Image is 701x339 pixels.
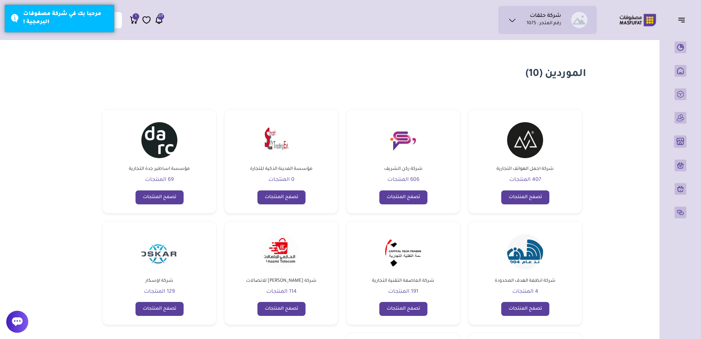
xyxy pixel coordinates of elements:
a: شركة الحازمى للاتصالات شركة [PERSON_NAME] للاتصالات 114 المنتجات [245,230,318,296]
p: رقم المتجر : 1075 [527,20,561,28]
span: 69 المنتجات [145,177,174,183]
img: شركة الحازمى للاتصالات [263,234,299,270]
div: مرحبا بك في شركة مصفوفات البرمجية ! [23,10,109,27]
span: شركة ركن الشريف [383,165,424,173]
span: 277 [158,13,163,20]
span: 606 المنتجات [387,177,419,183]
img: شركة العاصمة التقنية التجارية [385,234,421,270]
img: شركة اجمل الهواتف التجارية [507,122,543,158]
h1: شركة حلقات [530,13,561,20]
a: تصفح المنتجات [379,302,427,316]
a: 277 [155,15,163,25]
span: مؤسسة المدينة الذكية للتجارة [249,165,314,173]
a: شركة انظمة الهدف المحدودة شركة انظمة الهدف المحدودة 4 المنتجات [493,230,557,296]
span: 4 المنتجات [512,289,538,295]
a: شركة العاصمة التقنية التجارية شركة العاصمة التقنية التجارية 191 المنتجات [371,230,436,296]
span: شركة انظمة الهدف المحدودة [493,277,557,285]
a: شركة ركن الشريف شركة ركن الشريف 606 المنتجات [381,118,425,185]
a: تصفح المنتجات [257,190,306,204]
a: مؤسسة اساطير جدة التجارية مؤسسة اساطير جدة التجارية 69 المنتجات [127,118,191,185]
h1: الموردين (10) [525,68,586,81]
span: شركة اوسكار [144,277,175,285]
img: شركة اوسكار [141,234,177,270]
img: مؤسسة اساطير جدة التجارية [141,122,177,158]
a: تصفح المنتجات [379,190,427,204]
span: 0 المنتجات [268,177,295,183]
img: مؤسسة المدينة الذكية للتجارة [263,122,299,158]
span: 191 المنتجات [388,289,418,295]
img: شركة حلقات [571,12,588,28]
a: 1 [130,15,138,25]
a: تصفح المنتجات [135,302,184,316]
span: 1 [135,13,137,20]
a: شركة اوسكار شركة اوسكار 129 المنتجات [137,230,181,296]
a: تصفح المنتجات [135,190,184,204]
a: شركة اجمل الهواتف التجارية شركة اجمل الهواتف التجارية 407 المنتجات [495,118,555,185]
a: تصفح المنتجات [501,190,549,204]
span: مؤسسة اساطير جدة التجارية [127,165,191,173]
span: 129 المنتجات [144,289,175,295]
span: شركة [PERSON_NAME] للاتصالات [245,277,318,285]
span: شركة العاصمة التقنية التجارية [371,277,436,285]
span: 407 المنتجات [509,177,541,183]
img: Logo [614,13,661,27]
span: شركة اجمل الهواتف التجارية [495,165,555,173]
a: مؤسسة المدينة الذكية للتجارة مؤسسة المدينة الذكية للتجارة 0 المنتجات [249,118,314,185]
img: شركة ركن الشريف [385,122,421,158]
span: 114 المنتجات [266,289,297,295]
img: شركة انظمة الهدف المحدودة [507,234,543,270]
a: تصفح المنتجات [257,302,306,316]
a: تصفح المنتجات [501,302,549,316]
